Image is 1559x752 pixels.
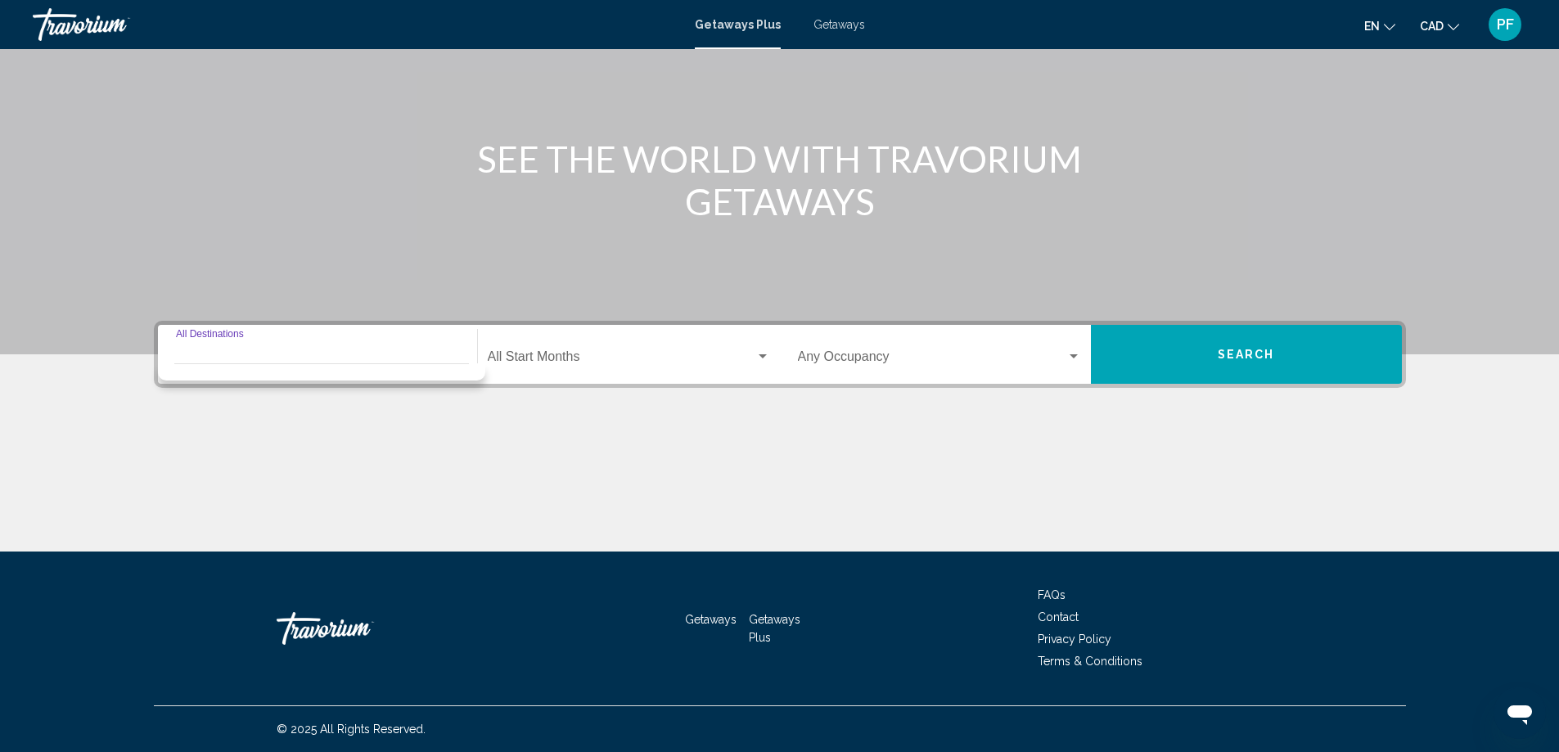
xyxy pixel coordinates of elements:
[1038,655,1142,668] a: Terms & Conditions
[1038,610,1079,624] a: Contact
[33,8,678,41] a: Travorium
[695,18,781,31] a: Getaways Plus
[1420,20,1444,33] span: CAD
[1497,16,1514,33] span: PF
[1364,14,1395,38] button: Change language
[685,613,737,626] a: Getaways
[158,325,1402,384] div: Search widget
[1091,325,1402,384] button: Search
[1494,687,1546,739] iframe: Button to launch messaging window
[749,613,800,644] a: Getaways Plus
[1484,7,1526,42] button: User Menu
[1364,20,1380,33] span: en
[1420,14,1459,38] button: Change currency
[277,723,426,736] span: © 2025 All Rights Reserved.
[277,604,440,653] a: Travorium
[473,137,1087,223] h1: SEE THE WORLD WITH TRAVORIUM GETAWAYS
[1218,349,1275,362] span: Search
[813,18,865,31] a: Getaways
[1038,588,1066,601] a: FAQs
[1038,633,1111,646] a: Privacy Policy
